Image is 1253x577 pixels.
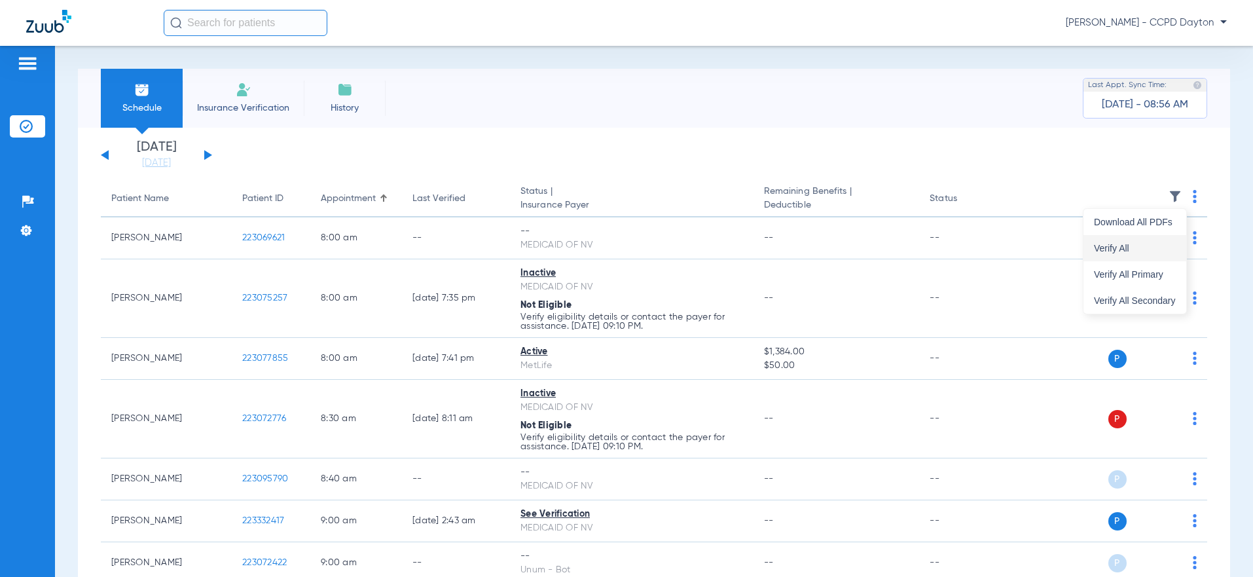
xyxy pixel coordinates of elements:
span: Download All PDFs [1094,217,1176,227]
iframe: Chat Widget [1188,514,1253,577]
span: Verify All [1094,244,1176,253]
span: Verify All Primary [1094,270,1176,279]
span: Verify All Secondary [1094,296,1176,305]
